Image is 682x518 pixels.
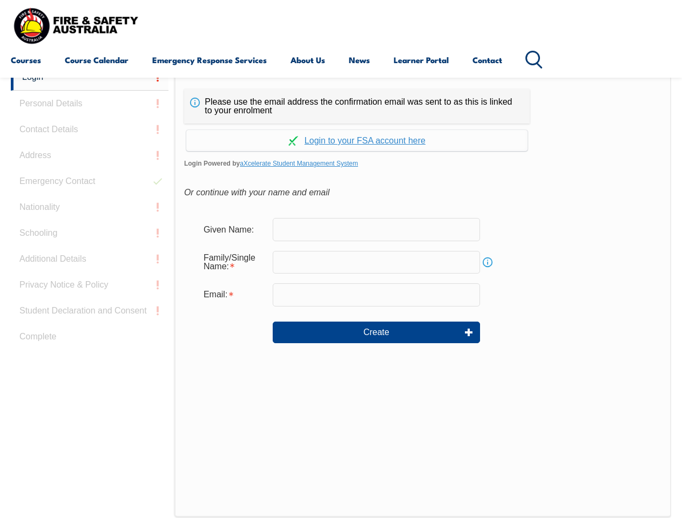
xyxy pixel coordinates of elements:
[472,47,502,73] a: Contact
[273,322,480,343] button: Create
[11,47,41,73] a: Courses
[184,155,661,172] span: Login Powered by
[240,160,358,167] a: aXcelerate Student Management System
[195,248,273,277] div: Family/Single Name is required.
[184,185,661,201] div: Or continue with your name and email
[65,47,129,73] a: Course Calendar
[152,47,267,73] a: Emergency Response Services
[480,255,495,270] a: Info
[349,47,370,73] a: News
[184,89,530,124] div: Please use the email address the confirmation email was sent to as this is linked to your enrolment
[291,47,325,73] a: About Us
[394,47,449,73] a: Learner Portal
[288,136,298,146] img: Log in withaxcelerate
[195,284,273,305] div: Email is required.
[195,219,273,240] div: Given Name:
